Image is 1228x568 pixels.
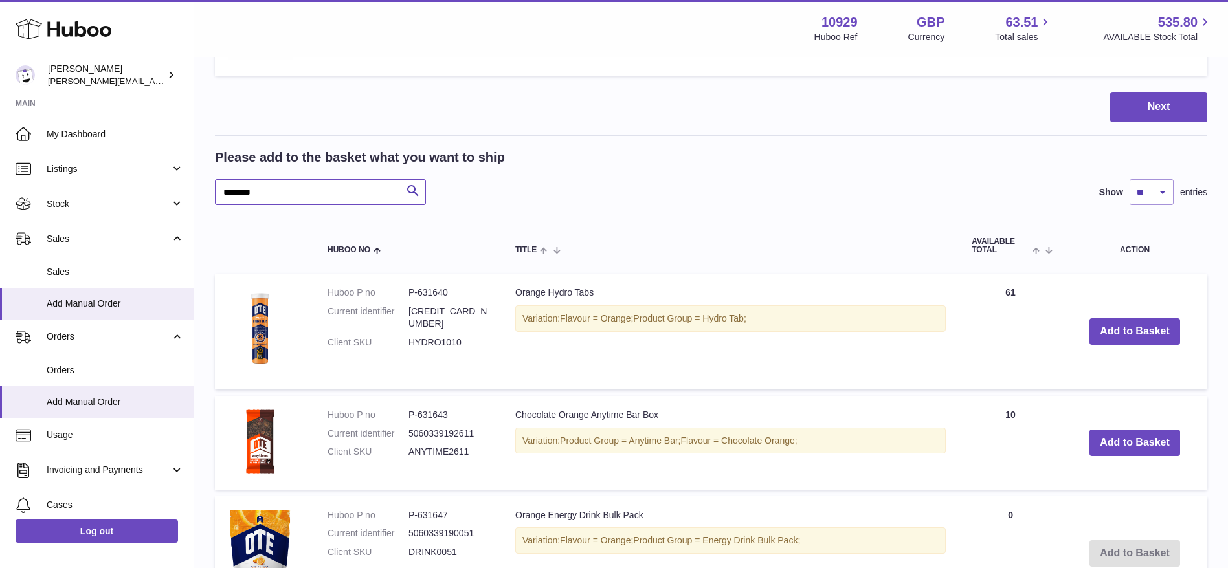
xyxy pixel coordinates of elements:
button: Add to Basket [1089,318,1180,345]
span: Invoicing and Payments [47,464,170,476]
dd: P-631640 [408,287,489,299]
dd: 5060339192611 [408,428,489,440]
dt: Huboo P no [328,409,408,421]
td: 61 [959,274,1062,389]
span: Cases [47,499,184,511]
dd: DRINK0051 [408,546,489,558]
span: Total sales [995,31,1053,43]
dt: Current identifier [328,527,408,540]
td: Orange Hydro Tabs [502,274,959,389]
a: 63.51 Total sales [995,14,1053,43]
dd: [CREDIT_CARD_NUMBER] [408,305,489,330]
span: Stock [47,198,170,210]
span: Sales [47,233,170,245]
dt: Current identifier [328,428,408,440]
div: Huboo Ref [814,31,858,43]
dd: ANYTIME2611 [408,446,489,458]
span: AVAILABLE Stock Total [1103,31,1212,43]
dd: 5060339190051 [408,527,489,540]
th: Action [1062,224,1207,267]
img: Orange Hydro Tabs [228,287,293,373]
span: Sales [47,266,184,278]
div: Variation: [515,428,946,454]
span: entries [1180,186,1207,199]
span: Product Group = Hydro Tab; [633,313,746,323]
dd: P-631643 [408,409,489,421]
span: Product Group = Anytime Bar; [560,435,680,446]
span: 63.51 [1005,14,1038,31]
dd: P-631647 [408,509,489,521]
a: 535.80 AVAILABLE Stock Total [1103,14,1212,43]
span: Add Manual Order [47,396,184,408]
dt: Client SKU [328,336,408,349]
span: Flavour = Orange; [560,535,633,545]
span: Usage [47,429,184,441]
span: Orders [47,331,170,343]
strong: GBP [917,14,944,31]
span: Huboo no [328,246,370,254]
span: [PERSON_NAME][EMAIL_ADDRESS][DOMAIN_NAME] [48,76,260,86]
dt: Client SKU [328,546,408,558]
label: Show [1099,186,1123,199]
td: 10 [959,396,1062,490]
img: thomas@otesports.co.uk [16,65,35,85]
div: Variation: [515,305,946,332]
dt: Huboo P no [328,509,408,521]
img: Chocolate Orange Anytime Bar Box [228,409,293,474]
dt: Client SKU [328,446,408,458]
span: Orders [47,364,184,377]
h2: Please add to the basket what you want to ship [215,149,505,166]
span: Flavour = Orange; [560,313,633,323]
div: Variation: [515,527,946,554]
strong: 10929 [821,14,858,31]
span: 535.80 [1158,14,1198,31]
td: Chocolate Orange Anytime Bar Box [502,396,959,490]
span: Product Group = Energy Drink Bulk Pack; [633,535,800,545]
button: Add to Basket [1089,430,1180,456]
span: Add Manual Order [47,298,184,310]
span: Flavour = Chocolate Orange; [680,435,797,446]
dd: HYDRO1010 [408,336,489,349]
dt: Huboo P no [328,287,408,299]
a: Log out [16,519,178,543]
button: Next [1110,92,1207,122]
div: [PERSON_NAME] [48,63,164,87]
div: Currency [908,31,945,43]
span: My Dashboard [47,128,184,140]
span: AVAILABLE Total [972,237,1029,254]
span: Listings [47,163,170,175]
span: Title [515,246,537,254]
dt: Current identifier [328,305,408,330]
